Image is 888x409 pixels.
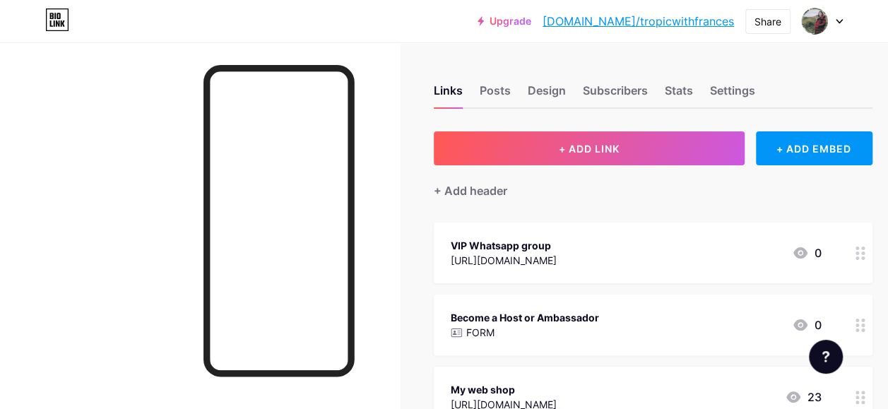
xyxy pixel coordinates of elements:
a: [DOMAIN_NAME]/tropicwithfrances [543,13,734,30]
a: Upgrade [478,16,531,27]
div: My web shop [451,382,557,397]
div: Settings [710,82,755,107]
div: + Add header [434,182,507,199]
div: VIP Whatsapp group [451,238,557,253]
div: Become a Host or Ambassador [451,310,599,325]
div: 0 [792,244,822,261]
div: Stats [665,82,693,107]
div: + ADD EMBED [756,131,872,165]
div: 0 [792,316,822,333]
div: Subscribers [583,82,648,107]
div: [URL][DOMAIN_NAME] [451,253,557,268]
div: Share [754,14,781,29]
div: 23 [785,389,822,405]
div: Links [434,82,463,107]
span: + ADD LINK [559,143,620,155]
img: tropicwithfrances [801,8,828,35]
div: Design [528,82,566,107]
button: + ADD LINK [434,131,745,165]
div: Posts [480,82,511,107]
p: FORM [466,325,495,340]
